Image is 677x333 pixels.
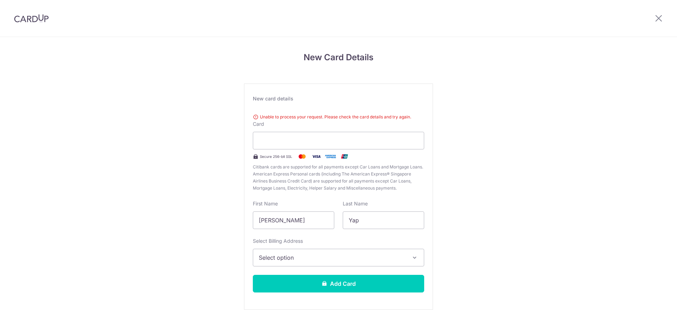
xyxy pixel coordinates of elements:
[253,238,303,245] label: Select Billing Address
[632,312,670,329] iframe: Opens a widget where you can find more information
[253,113,424,121] div: Unable to process your request. Please check the card details and try again.
[14,14,49,23] img: CardUp
[253,95,424,102] div: New card details
[295,152,309,161] img: Mastercard
[253,164,424,192] span: Citibank cards are supported for all payments except Car Loans and Mortgage Loans. American Expre...
[253,275,424,292] button: Add Card
[259,253,405,262] span: Select option
[259,136,418,145] iframe: Secure card payment input frame
[253,200,278,207] label: First Name
[253,121,264,128] label: Card
[309,152,323,161] img: Visa
[337,152,352,161] img: .alt.unionpay
[343,200,368,207] label: Last Name
[253,249,424,266] button: Select option
[323,152,337,161] img: .alt.amex
[260,154,292,159] span: Secure 256-bit SSL
[343,211,424,229] input: Cardholder Last Name
[244,51,433,64] h4: New Card Details
[253,211,334,229] input: Cardholder First Name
